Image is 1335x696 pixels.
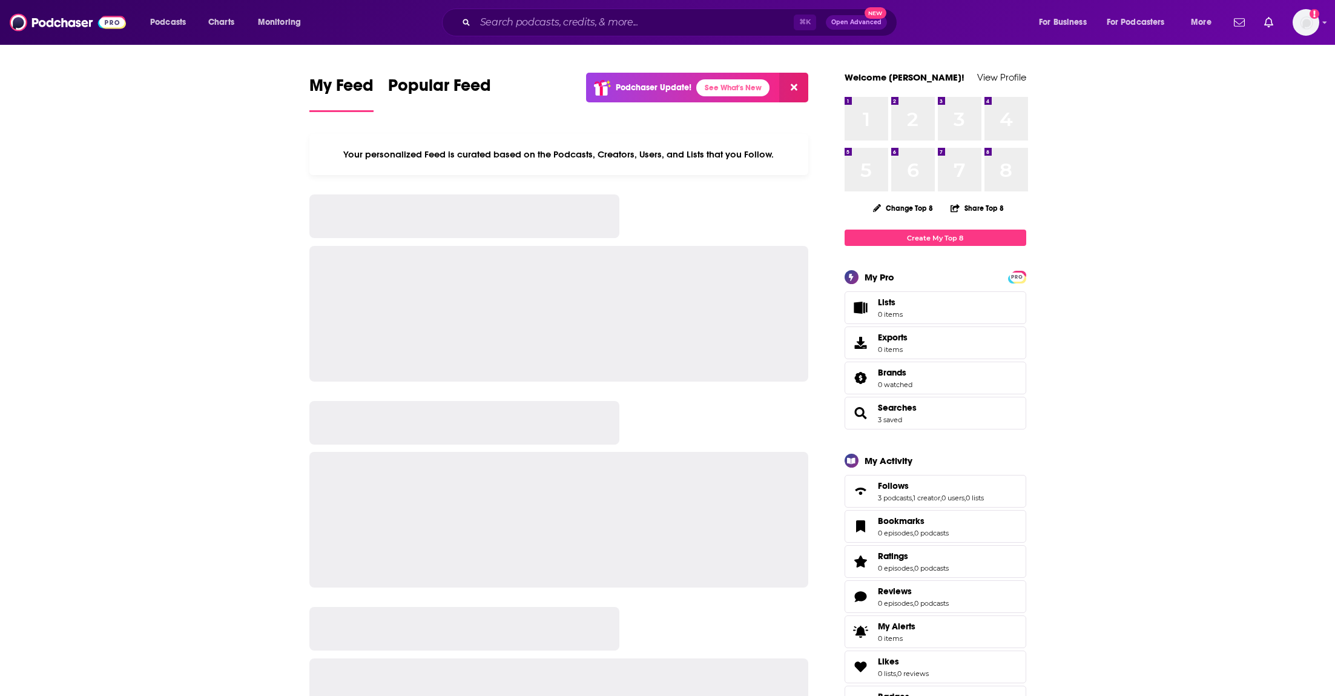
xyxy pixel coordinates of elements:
[849,370,873,386] a: Brands
[878,656,929,667] a: Likes
[866,201,941,216] button: Change Top 8
[831,19,882,25] span: Open Advanced
[878,380,912,389] a: 0 watched
[913,529,914,537] span: ,
[849,405,873,422] a: Searches
[1010,272,1024,281] a: PRO
[1099,13,1182,32] button: open menu
[845,291,1026,324] a: Lists
[309,134,809,175] div: Your personalized Feed is curated based on the Podcasts, Creators, Users, and Lists that you Follow.
[941,494,964,502] a: 0 users
[388,75,491,103] span: Popular Feed
[878,551,908,562] span: Ratings
[896,669,897,678] span: ,
[1293,9,1319,36] img: User Profile
[150,14,186,31] span: Podcasts
[977,71,1026,83] a: View Profile
[1259,12,1278,33] a: Show notifications dropdown
[913,564,914,572] span: ,
[865,271,894,283] div: My Pro
[912,494,913,502] span: ,
[258,14,301,31] span: Monitoring
[849,518,873,535] a: Bookmarks
[1229,12,1250,33] a: Show notifications dropdown
[849,299,873,316] span: Lists
[849,588,873,605] a: Reviews
[1107,14,1165,31] span: For Podcasters
[865,7,886,19] span: New
[878,656,899,667] span: Likes
[849,658,873,675] a: Likes
[913,494,940,502] a: 1 creator
[10,11,126,34] img: Podchaser - Follow, Share and Rate Podcasts
[249,13,317,32] button: open menu
[878,515,925,526] span: Bookmarks
[845,510,1026,543] span: Bookmarks
[940,494,941,502] span: ,
[878,402,917,413] a: Searches
[878,586,949,597] a: Reviews
[878,634,915,643] span: 0 items
[845,326,1026,359] a: Exports
[845,580,1026,613] span: Reviews
[878,367,906,378] span: Brands
[878,599,913,608] a: 0 episodes
[865,455,912,466] div: My Activity
[1182,13,1227,32] button: open menu
[845,71,964,83] a: Welcome [PERSON_NAME]!
[878,529,913,537] a: 0 episodes
[845,397,1026,429] span: Searches
[845,475,1026,508] span: Follows
[849,623,873,640] span: My Alerts
[878,621,915,632] span: My Alerts
[878,297,903,308] span: Lists
[208,14,234,31] span: Charts
[849,483,873,500] a: Follows
[878,551,949,562] a: Ratings
[1293,9,1319,36] span: Logged in as carolinebresler
[845,615,1026,648] a: My Alerts
[878,669,896,678] a: 0 lists
[878,586,912,597] span: Reviews
[878,345,908,354] span: 0 items
[1310,9,1319,19] svg: Add a profile image
[388,75,491,112] a: Popular Feed
[913,599,914,608] span: ,
[878,480,984,491] a: Follows
[453,8,909,36] div: Search podcasts, credits, & more...
[897,669,929,678] a: 0 reviews
[878,515,949,526] a: Bookmarks
[200,13,242,32] a: Charts
[878,297,895,308] span: Lists
[966,494,984,502] a: 0 lists
[845,362,1026,394] span: Brands
[950,196,1004,220] button: Share Top 8
[845,651,1026,683] span: Likes
[1039,14,1087,31] span: For Business
[878,564,913,572] a: 0 episodes
[1010,273,1024,282] span: PRO
[849,553,873,570] a: Ratings
[826,15,887,30] button: Open AdvancedNew
[878,310,903,319] span: 0 items
[878,332,908,343] span: Exports
[914,564,949,572] a: 0 podcasts
[914,529,949,537] a: 0 podcasts
[878,480,909,491] span: Follows
[914,599,949,608] a: 0 podcasts
[1293,9,1319,36] button: Show profile menu
[794,15,816,30] span: ⌘ K
[845,545,1026,578] span: Ratings
[878,416,902,424] a: 3 saved
[1191,14,1211,31] span: More
[964,494,966,502] span: ,
[878,494,912,502] a: 3 podcasts
[1030,13,1102,32] button: open menu
[142,13,202,32] button: open menu
[309,75,374,103] span: My Feed
[696,79,770,96] a: See What's New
